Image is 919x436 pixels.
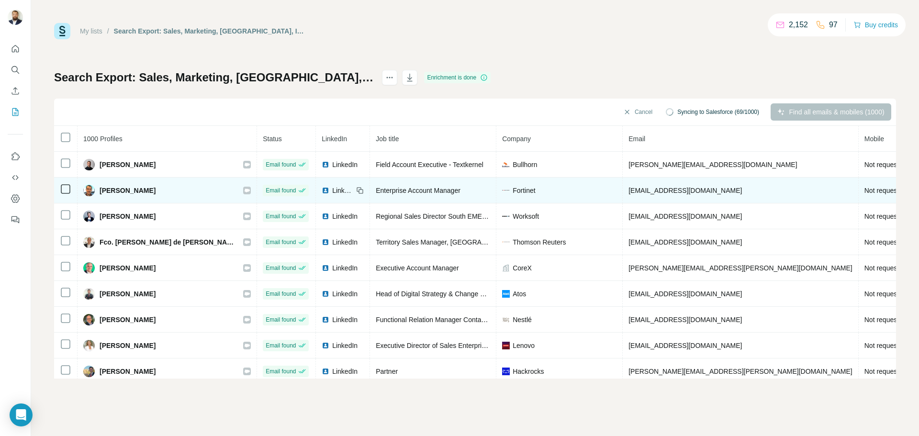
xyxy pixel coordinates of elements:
span: Email found [266,290,296,298]
span: [EMAIL_ADDRESS][DOMAIN_NAME] [628,212,742,220]
span: Mobile [864,135,884,143]
span: Company [502,135,531,143]
span: Worksoft [513,212,539,221]
img: LinkedIn logo [322,238,329,246]
span: LinkedIn [332,263,358,273]
span: Email found [266,315,296,324]
h1: Search Export: Sales, Marketing, [GEOGRAPHIC_DATA], IT Services and IT Consulting, Telecommunicat... [54,70,373,85]
span: LinkedIn [332,212,358,221]
img: Avatar [83,159,95,170]
span: Atos [513,289,526,299]
span: Email found [266,367,296,376]
button: Feedback [8,211,23,228]
button: My lists [8,103,23,121]
span: [PERSON_NAME] [100,289,156,299]
button: Cancel [616,103,659,121]
span: LinkedIn [332,160,358,169]
span: Head of Digital Strategy & Change Management [376,290,519,298]
img: Surfe Logo [54,23,70,39]
span: [PERSON_NAME] [100,160,156,169]
img: company-logo [502,241,510,242]
span: Syncing to Salesforce (69/1000) [677,108,759,116]
span: LinkedIn [332,315,358,324]
div: Open Intercom Messenger [10,403,33,426]
span: Thomson Reuters [513,237,566,247]
button: Enrich CSV [8,82,23,100]
span: Enterprise Account Manager [376,187,460,194]
span: Email found [266,186,296,195]
img: Avatar [83,314,95,325]
span: Not requested [864,290,907,298]
span: [PERSON_NAME][EMAIL_ADDRESS][PERSON_NAME][DOMAIN_NAME] [628,264,852,272]
button: Use Surfe API [8,169,23,186]
span: Not requested [864,187,907,194]
img: company-logo [502,342,510,349]
img: LinkedIn logo [322,212,329,220]
span: [PERSON_NAME][EMAIL_ADDRESS][DOMAIN_NAME] [628,161,797,168]
button: Quick start [8,40,23,57]
button: Search [8,61,23,78]
span: LinkedIn [332,341,358,350]
span: [EMAIL_ADDRESS][DOMAIN_NAME] [628,342,742,349]
span: Email found [266,264,296,272]
span: [PERSON_NAME] [100,212,156,221]
p: 97 [829,19,838,31]
img: LinkedIn logo [322,316,329,324]
button: Use Surfe on LinkedIn [8,148,23,165]
img: Avatar [83,340,95,351]
span: Email found [266,212,296,221]
img: company-logo [502,212,510,220]
p: 2,152 [789,19,808,31]
span: Bullhorn [513,160,537,169]
li: / [107,26,109,36]
span: [EMAIL_ADDRESS][DOMAIN_NAME] [628,187,742,194]
img: Avatar [83,236,95,248]
span: Email found [266,238,296,246]
img: company-logo [502,368,510,375]
span: Territory Sales Manager, [GEOGRAPHIC_DATA], Tax & Trade and Legal Tech [376,238,606,246]
img: company-logo [502,290,510,298]
span: Not requested [864,264,907,272]
span: Not requested [864,238,907,246]
span: Hackrocks [513,367,544,376]
img: company-logo [502,316,510,324]
span: Partner [376,368,398,375]
div: Enrichment is done [424,72,491,83]
img: Avatar [83,366,95,377]
img: LinkedIn logo [322,368,329,375]
span: [EMAIL_ADDRESS][DOMAIN_NAME] [628,316,742,324]
button: Buy credits [853,18,898,32]
span: Nestlé [513,315,532,324]
img: company-logo [502,190,510,191]
img: Avatar [8,10,23,25]
span: Executive Account Manager [376,264,459,272]
span: [EMAIL_ADDRESS][DOMAIN_NAME] [628,290,742,298]
img: LinkedIn logo [322,290,329,298]
span: Not requested [864,316,907,324]
span: [PERSON_NAME] [100,367,156,376]
img: LinkedIn logo [322,264,329,272]
span: LinkedIn [332,186,353,195]
div: Search Export: Sales, Marketing, [GEOGRAPHIC_DATA], IT Services and IT Consulting, Telecommunicat... [114,26,304,36]
span: [PERSON_NAME] [100,186,156,195]
span: Fortinet [513,186,535,195]
span: Email [628,135,645,143]
span: Field Account Executive - Textkernel [376,161,483,168]
span: Functional Relation Manager Contact Center [376,316,508,324]
span: [PERSON_NAME] [100,341,156,350]
span: Job title [376,135,399,143]
button: Dashboard [8,190,23,207]
span: Executive Director of Sales Enterprise Business Group, EMEA [376,342,561,349]
span: 1000 Profiles [83,135,123,143]
span: [EMAIL_ADDRESS][DOMAIN_NAME] [628,238,742,246]
img: LinkedIn logo [322,342,329,349]
span: CoreX [513,263,532,273]
span: Email found [266,160,296,169]
span: Email found [266,341,296,350]
span: Fco. [PERSON_NAME] de [PERSON_NAME] [100,237,234,247]
span: [PERSON_NAME][EMAIL_ADDRESS][PERSON_NAME][DOMAIN_NAME] [628,368,852,375]
a: My lists [80,27,102,35]
span: Not requested [864,212,907,220]
span: Lenovo [513,341,535,350]
img: Avatar [83,262,95,274]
